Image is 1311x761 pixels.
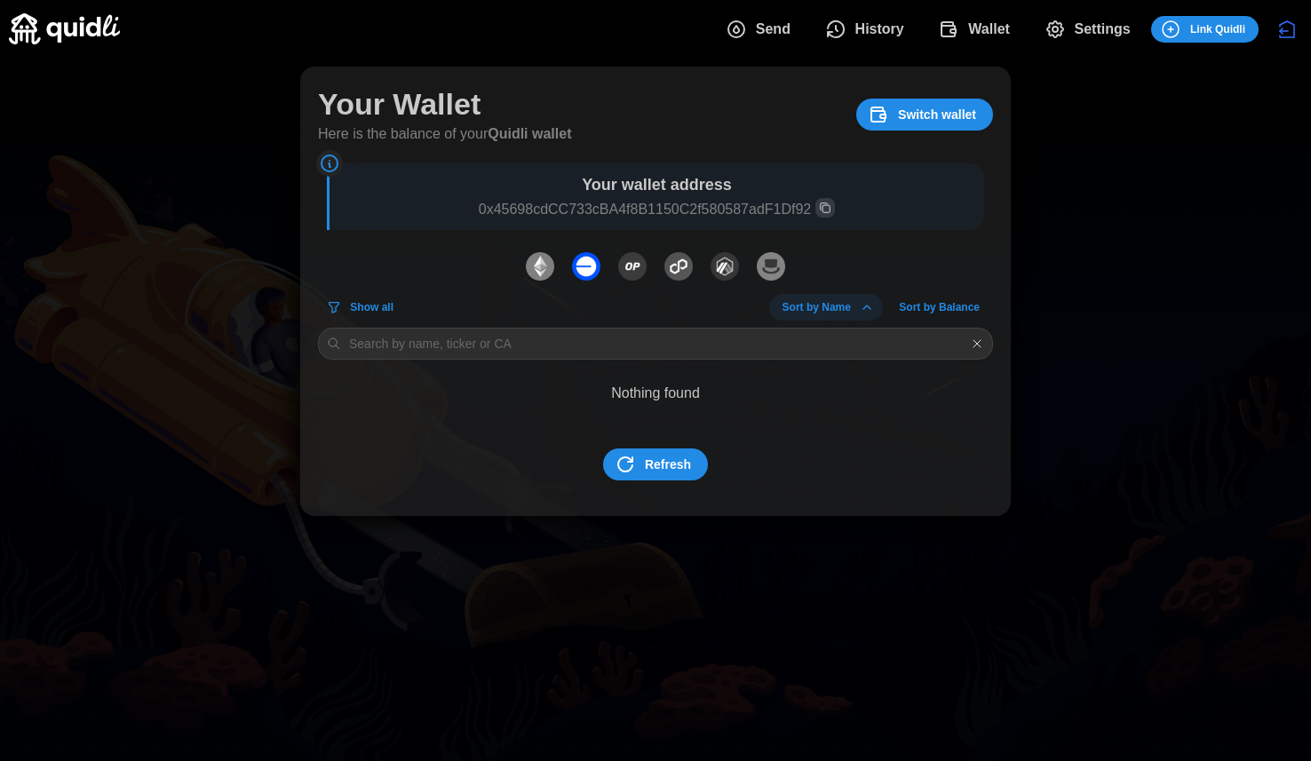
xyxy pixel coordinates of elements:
button: Refresh [603,448,708,480]
button: Send [711,11,811,48]
span: Refresh [645,449,691,480]
p: Here is the balance of your [318,123,571,146]
button: Settings [1030,11,1151,48]
button: Arbitrum [706,248,743,285]
span: Link Quidli [1190,17,1245,42]
span: History [855,12,904,47]
span: Sort by Name [783,295,851,320]
button: Copy wallet address [815,198,835,218]
img: Quidli [9,13,120,44]
span: Send [756,12,791,47]
img: Degen [757,252,785,281]
img: Base [572,252,600,281]
p: 0x45698cdCC733cBA4f8B1150C2f580587adF1Df92 [338,198,975,221]
input: Search by name, ticker or CA [318,328,993,360]
img: Ethereum [526,252,554,281]
button: History [811,11,925,48]
p: Nothing found [332,383,979,405]
button: Degen [752,248,790,285]
button: Switch wallet [856,99,993,131]
span: Show all [350,295,393,320]
img: Arbitrum [711,252,739,281]
strong: Quidli wallet [488,126,571,141]
button: Optimism [614,248,651,285]
strong: Your wallet address [582,176,732,194]
button: Ethereum [521,248,559,285]
button: Wallet [925,11,1030,48]
button: Sort by Balance [886,294,993,321]
img: Polygon [664,252,693,281]
span: Sort by Balance [899,295,980,320]
button: Link Quidli [1151,16,1259,43]
button: Polygon [660,248,697,285]
button: Sort by Name [769,294,884,321]
h1: Your Wallet [318,84,481,123]
button: Show all [318,294,407,321]
span: Switch wallet [898,99,976,130]
button: Base [568,248,605,285]
button: Disconnect [1272,14,1302,44]
span: Wallet [968,12,1010,47]
img: Optimism [618,252,647,281]
span: Settings [1075,12,1131,47]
